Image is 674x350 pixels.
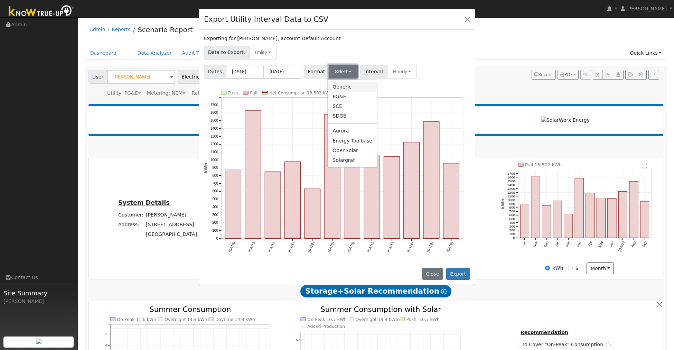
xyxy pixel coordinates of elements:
[328,146,377,155] a: OpenSolar
[212,205,218,209] text: 400
[344,146,360,239] rect: onclick=""
[250,91,257,95] text: Pull
[248,241,256,252] text: [DATE]
[328,102,377,111] a: SCE
[384,156,400,238] rect: onclick=""
[210,142,218,146] text: 1200
[212,221,218,224] text: 200
[204,46,249,59] span: Data to Export:
[212,197,218,201] text: 500
[268,241,275,252] text: [DATE]
[328,92,377,101] a: PG&E
[216,237,218,240] text: 0
[212,182,218,185] text: 700
[212,166,218,169] text: 900
[210,150,218,154] text: 1100
[265,172,281,238] rect: onclick=""
[210,119,218,122] text: 1500
[404,142,420,239] rect: onclick=""
[204,65,226,79] span: Dates
[422,268,443,280] button: Close
[225,170,241,238] rect: onclick=""
[328,126,377,136] a: Aurora
[210,134,218,138] text: 1300
[364,156,380,238] rect: onclick=""
[210,127,218,130] text: 1400
[285,162,301,238] rect: onclick=""
[204,14,328,25] h4: Export Utility Interval Data to CSV
[210,103,218,107] text: 1700
[304,65,329,79] span: Format
[210,158,218,162] text: 1000
[204,35,340,42] label: Exporting for [PERSON_NAME], account Default Account
[228,91,238,95] text: Push
[361,65,387,79] span: Interval
[423,121,439,238] rect: onclick=""
[212,213,218,217] text: 300
[443,163,459,239] rect: onclick=""
[328,155,377,165] a: Solargraf
[387,65,418,79] button: Hourly
[347,241,355,252] text: [DATE]
[328,82,377,92] a: Generic
[328,136,377,146] a: Energy Toolbase
[307,241,315,252] text: [DATE]
[210,111,218,114] text: 1600
[327,241,335,252] text: [DATE]
[446,268,470,280] button: Export
[228,241,236,252] text: [DATE]
[305,189,320,239] rect: onclick=""
[426,241,434,252] text: [DATE]
[204,163,208,173] text: kWh
[406,241,414,252] text: [DATE]
[329,65,358,79] button: Select
[269,91,332,95] text: Net Consumption 13,502 kWh
[212,229,218,232] text: 100
[446,241,454,252] text: [DATE]
[328,111,377,121] a: SDGE
[324,114,340,238] rect: onclick=""
[386,241,394,252] text: [DATE]
[212,189,218,193] text: 600
[245,110,261,239] rect: onclick=""
[463,14,472,24] button: Close
[249,46,278,59] button: Utility
[287,241,295,252] text: [DATE]
[212,174,218,177] text: 800
[367,241,375,252] text: [DATE]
